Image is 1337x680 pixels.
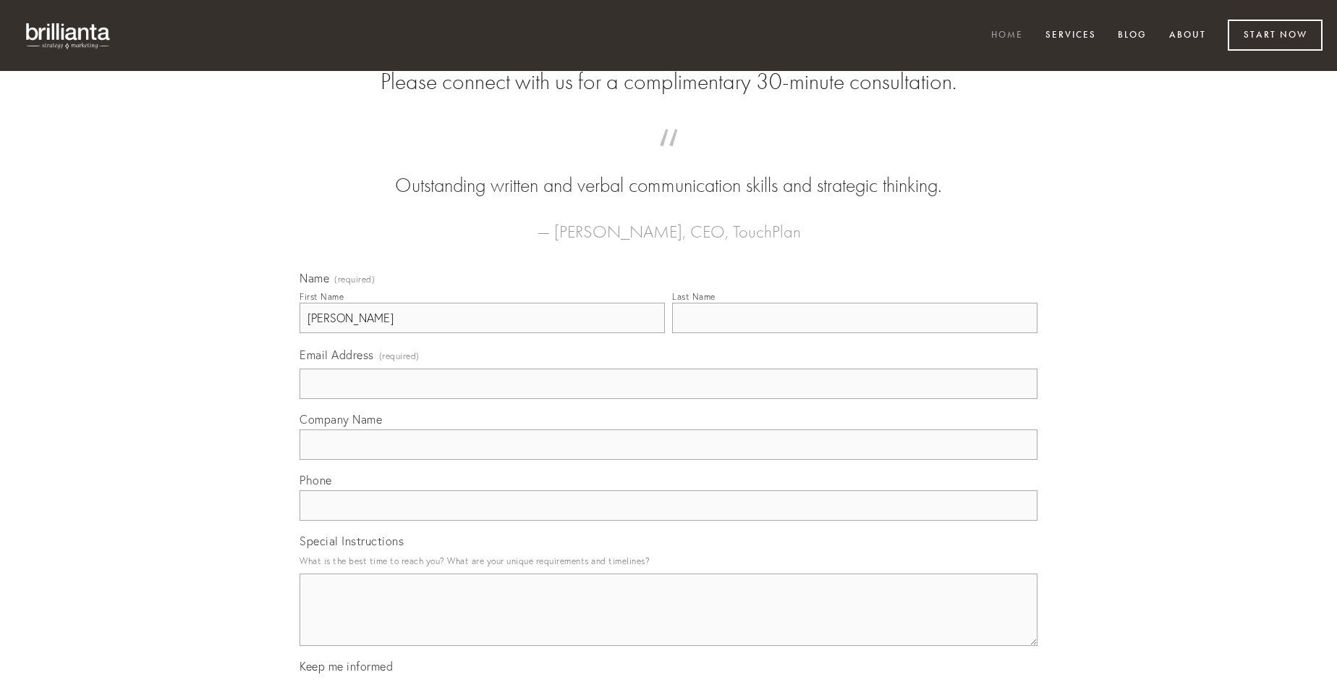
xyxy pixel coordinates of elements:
a: Blog [1108,24,1156,48]
span: Special Instructions [300,534,404,548]
span: Phone [300,473,332,487]
div: Last Name [672,291,716,302]
span: Name [300,271,329,285]
span: (required) [334,275,375,284]
span: Company Name [300,412,382,427]
blockquote: Outstanding written and verbal communication skills and strategic thinking. [323,143,1014,200]
a: About [1160,24,1215,48]
span: (required) [379,346,420,366]
h2: Please connect with us for a complimentary 30-minute consultation. [300,68,1037,96]
a: Services [1036,24,1105,48]
a: Home [982,24,1032,48]
figcaption: — [PERSON_NAME], CEO, TouchPlan [323,200,1014,246]
div: First Name [300,291,344,302]
span: “ [323,143,1014,172]
p: What is the best time to reach you? What are your unique requirements and timelines? [300,551,1037,571]
a: Start Now [1228,20,1323,51]
span: Keep me informed [300,659,393,673]
img: brillianta - research, strategy, marketing [14,14,123,56]
span: Email Address [300,348,374,362]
